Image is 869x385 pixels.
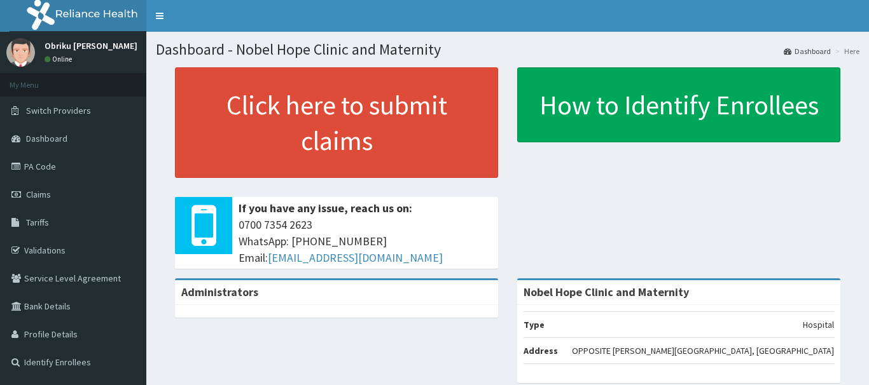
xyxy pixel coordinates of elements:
a: Dashboard [784,46,831,57]
a: Click here to submit claims [175,67,498,178]
span: Dashboard [26,133,67,144]
a: Online [45,55,75,64]
span: Switch Providers [26,105,91,116]
span: Tariffs [26,217,49,228]
a: How to Identify Enrollees [517,67,840,142]
li: Here [832,46,859,57]
b: Address [524,345,558,356]
b: If you have any issue, reach us on: [239,201,412,215]
b: Administrators [181,285,258,299]
b: Type [524,319,545,330]
p: OPPOSITE [PERSON_NAME][GEOGRAPHIC_DATA], [GEOGRAPHIC_DATA] [572,344,834,357]
span: 0700 7354 2623 WhatsApp: [PHONE_NUMBER] Email: [239,217,492,266]
a: [EMAIL_ADDRESS][DOMAIN_NAME] [268,250,443,265]
span: Claims [26,189,51,200]
img: User Image [6,38,35,67]
h1: Dashboard - Nobel Hope Clinic and Maternity [156,41,859,58]
p: Obriku [PERSON_NAME] [45,41,137,50]
strong: Nobel Hope Clinic and Maternity [524,285,689,299]
p: Hospital [803,318,834,331]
